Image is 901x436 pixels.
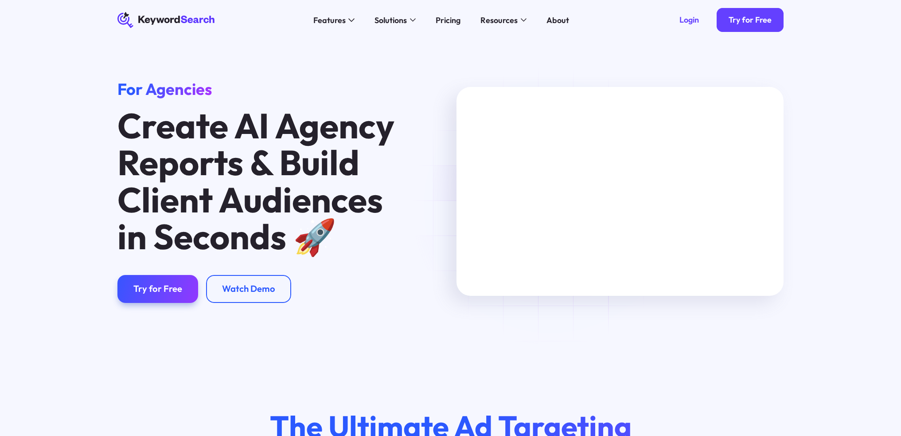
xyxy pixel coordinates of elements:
div: Login [679,15,699,25]
div: Pricing [436,14,460,26]
a: Pricing [430,12,467,28]
div: Try for Free [133,283,182,294]
div: Resources [480,14,518,26]
h1: Create AI Agency Reports & Build Client Audiences in Seconds 🚀 [117,107,405,255]
a: Login [667,8,711,32]
a: About [541,12,575,28]
div: Try for Free [729,15,772,25]
div: Features [313,14,346,26]
iframe: KeywordSearch Agency Reports [456,87,784,296]
div: Watch Demo [222,283,275,294]
div: Solutions [374,14,407,26]
div: About [546,14,569,26]
a: Try for Free [117,275,198,303]
span: For Agencies [117,79,212,99]
a: Try for Free [717,8,784,32]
